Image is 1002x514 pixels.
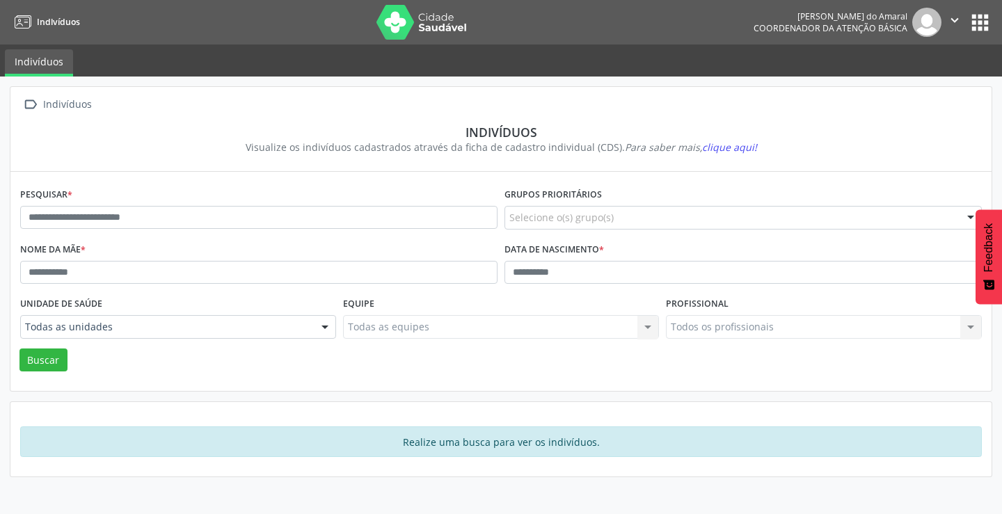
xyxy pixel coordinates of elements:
span: Selecione o(s) grupo(s) [509,210,614,225]
a: Indivíduos [10,10,80,33]
label: Data de nascimento [504,239,604,261]
label: Grupos prioritários [504,184,602,206]
label: Profissional [666,294,729,315]
img: img [912,8,941,37]
span: Todas as unidades [25,320,308,334]
div: [PERSON_NAME] do Amaral [754,10,907,22]
button: Buscar [19,348,67,372]
label: Equipe [343,294,374,315]
i: Para saber mais, [625,140,757,154]
label: Unidade de saúde [20,294,102,315]
button: Feedback - Mostrar pesquisa [976,209,1002,304]
a: Indivíduos [5,49,73,77]
span: clique aqui! [702,140,757,154]
i:  [947,13,962,28]
button:  [941,8,968,37]
span: Feedback [983,223,995,272]
div: Indivíduos [30,125,972,140]
i:  [20,95,40,115]
button: apps [968,10,992,35]
div: Indivíduos [40,95,94,115]
a:  Indivíduos [20,95,94,115]
span: Coordenador da Atenção Básica [754,22,907,34]
div: Visualize os indivíduos cadastrados através da ficha de cadastro individual (CDS). [30,140,972,154]
div: Realize uma busca para ver os indivíduos. [20,426,982,457]
label: Nome da mãe [20,239,86,261]
span: Indivíduos [37,16,80,28]
label: Pesquisar [20,184,72,206]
